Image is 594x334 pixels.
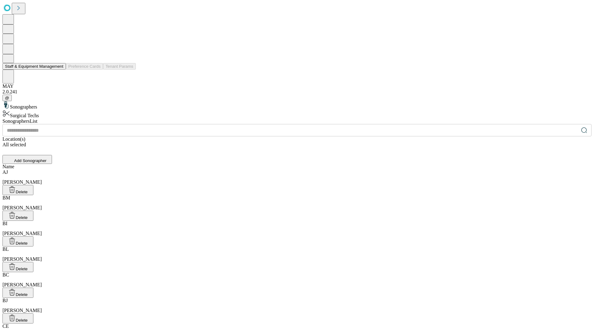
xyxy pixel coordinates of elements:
[2,110,592,118] div: Surgical Techs
[16,190,28,194] span: Delete
[2,136,25,142] span: Location(s)
[2,169,592,185] div: [PERSON_NAME]
[2,272,9,277] span: BC
[16,215,28,220] span: Delete
[2,101,592,110] div: Sonographers
[16,318,28,323] span: Delete
[2,195,592,211] div: [PERSON_NAME]
[2,272,592,288] div: [PERSON_NAME]
[2,118,592,124] div: Sonographers List
[2,221,7,226] span: BI
[2,89,592,95] div: 2.0.241
[14,158,46,163] span: Add Sonographer
[2,298,592,313] div: [PERSON_NAME]
[2,164,592,169] div: Name
[2,83,592,89] div: MAY
[16,241,28,246] span: Delete
[2,288,33,298] button: Delete
[2,246,592,262] div: [PERSON_NAME]
[2,323,9,329] span: CE
[2,221,592,236] div: [PERSON_NAME]
[2,185,33,195] button: Delete
[16,267,28,271] span: Delete
[2,211,33,221] button: Delete
[2,262,33,272] button: Delete
[2,298,8,303] span: BJ
[16,292,28,297] span: Delete
[5,96,9,100] span: @
[2,169,8,175] span: AJ
[2,313,33,323] button: Delete
[103,63,136,70] button: Tenant Params
[2,155,52,164] button: Add Sonographer
[2,246,9,252] span: BL
[66,63,103,70] button: Preference Cards
[2,195,10,200] span: BM
[2,142,592,148] div: All selected
[2,63,66,70] button: Staff & Equipment Management
[2,236,33,246] button: Delete
[2,95,12,101] button: @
